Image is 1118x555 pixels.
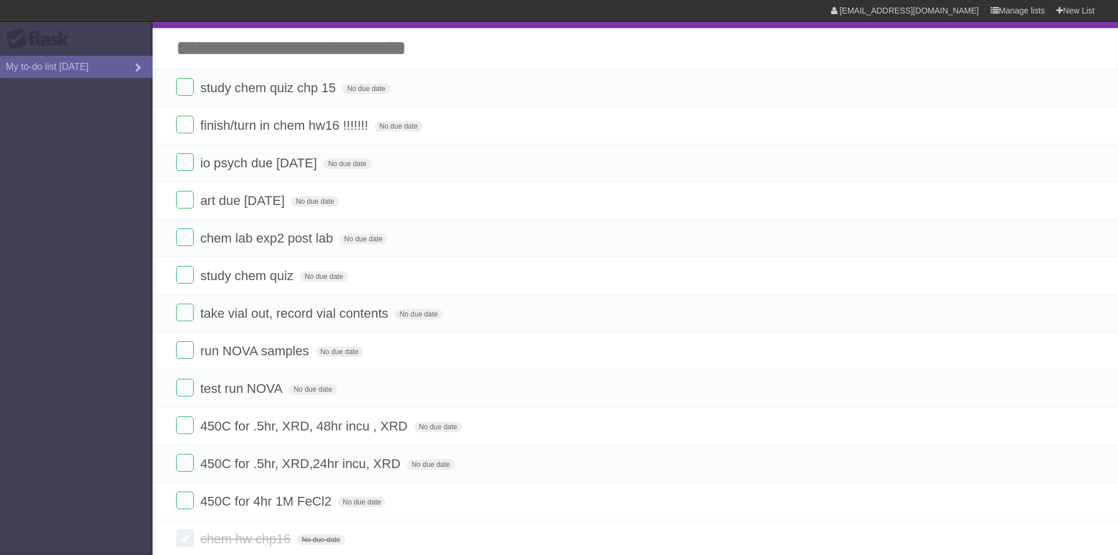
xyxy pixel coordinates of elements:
span: chem hw chp16 [200,532,293,546]
label: Done [176,454,194,472]
label: Done [176,529,194,547]
span: finish/turn in chem hw16 !!!!!!! [200,118,371,133]
span: No due date [300,271,347,282]
span: take vial out, record vial contents [200,306,391,321]
label: Done [176,341,194,359]
label: Done [176,304,194,321]
div: Flask [6,29,76,50]
span: run NOVA samples [200,344,312,358]
span: No due date [297,534,344,545]
span: 450C for 4hr 1M FeCl2 [200,494,335,509]
span: No due date [289,384,336,395]
span: study chem quiz [200,268,296,283]
span: No due date [407,459,454,470]
span: No due date [291,196,339,207]
label: Done [176,492,194,509]
span: test run NOVA [200,381,285,396]
span: No due date [316,347,363,357]
span: 450C for .5hr, XRD,24hr incu, XRD [200,456,403,471]
label: Done [176,116,194,133]
label: Done [176,416,194,434]
span: No due date [374,121,422,132]
label: Done [176,78,194,96]
span: No due date [342,83,390,94]
label: Done [176,153,194,171]
span: study chem quiz chp 15 [200,80,339,95]
span: No due date [395,309,443,319]
span: No due date [414,422,462,432]
span: chem lab exp2 post lab [200,231,336,245]
label: Done [176,266,194,284]
span: io psych due [DATE] [200,156,320,170]
span: No due date [338,497,386,507]
span: 450C for .5hr, XRD, 48hr incu , XRD [200,419,410,433]
label: Done [176,228,194,246]
span: art due [DATE] [200,193,288,208]
label: Done [176,379,194,396]
span: No due date [340,234,387,244]
label: Done [176,191,194,208]
span: No due date [323,159,371,169]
